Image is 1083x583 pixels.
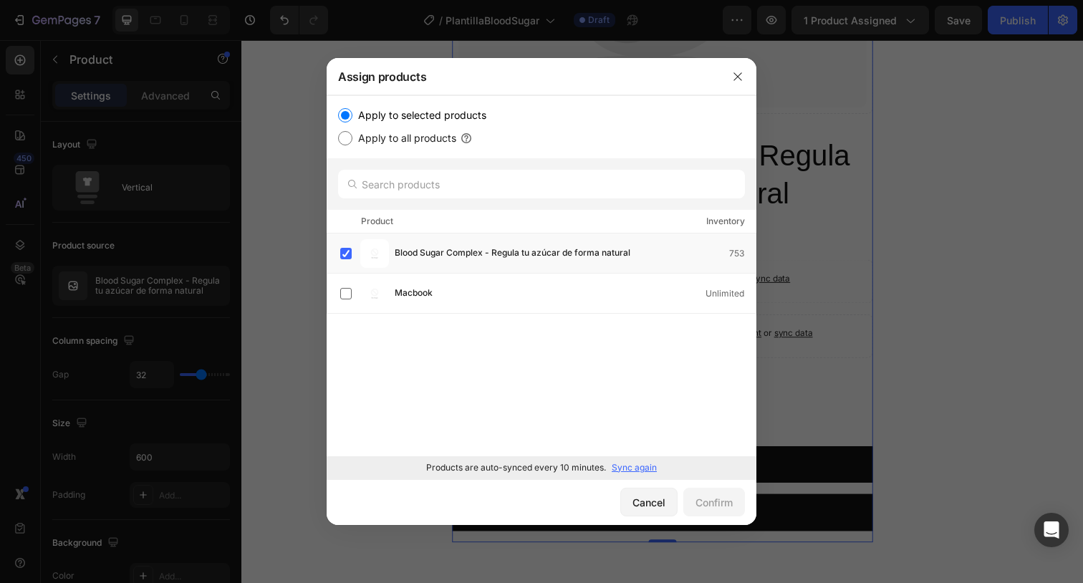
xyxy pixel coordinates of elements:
span: Macbook [395,286,433,302]
div: Add to cart [410,423,466,444]
div: Open Intercom Messenger [1034,513,1069,547]
span: or [508,238,560,249]
div: Product [361,214,393,228]
p: Highlight key benefits with product description. [253,236,560,251]
div: Inventory [706,214,745,228]
p: Products are auto-synced every 10 minutes. [426,461,606,474]
span: Blood Sugar Complex - Regula tu azúcar de forma natural [395,246,630,261]
label: Apply to all products [352,130,456,147]
span: Add new variant [465,294,531,304]
input: Search products [338,170,745,198]
button: Add to cart [215,415,645,453]
div: Confirm [695,495,733,510]
div: /> [327,95,756,478]
div: $25.99 [215,189,253,213]
h2: Blood Sugar Complex - Regula tu azúcar de forma natural [215,98,645,178]
div: Unlimited [706,286,756,301]
span: sync data [521,238,560,249]
img: product-img [360,279,389,308]
div: 753 [729,246,756,261]
div: Buy it now [403,472,456,493]
div: Quantity [215,336,645,360]
span: Add description [445,238,508,249]
div: Cancel [632,495,665,510]
button: increment [297,372,329,403]
p: Sync again [612,461,657,474]
span: or [531,294,583,304]
div: Assign products [327,58,719,95]
button: Cancel [620,488,678,516]
span: sync data [544,294,583,304]
button: Confirm [683,488,745,516]
button: Buy it now [215,463,645,501]
p: Setup options like colors, sizes with product variant. [253,292,583,307]
button: decrement [216,372,248,403]
label: Apply to selected products [352,107,486,124]
img: product-img [360,239,389,268]
input: quantity [248,372,297,403]
div: $47.99 [259,189,297,213]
